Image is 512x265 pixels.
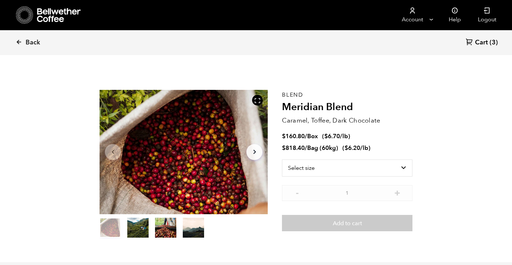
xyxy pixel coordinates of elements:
h2: Meridian Blend [282,101,412,113]
button: Add to cart [282,215,412,231]
span: Bag (60kg) [307,144,338,152]
span: / [305,132,307,140]
a: Cart (3) [466,38,498,48]
span: /lb [360,144,368,152]
span: /lb [340,132,348,140]
bdi: 160.80 [282,132,305,140]
p: Caramel, Toffee, Dark Chocolate [282,116,412,125]
span: $ [345,144,348,152]
bdi: 6.70 [324,132,340,140]
bdi: 818.40 [282,144,305,152]
span: $ [324,132,328,140]
span: Box [307,132,318,140]
span: ( ) [322,132,350,140]
span: / [305,144,307,152]
button: - [293,189,302,196]
span: Cart [475,38,488,47]
span: Back [26,38,40,47]
span: (3) [490,38,498,47]
button: + [393,189,402,196]
span: ( ) [342,144,370,152]
span: $ [282,144,286,152]
span: $ [282,132,286,140]
bdi: 6.20 [345,144,360,152]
